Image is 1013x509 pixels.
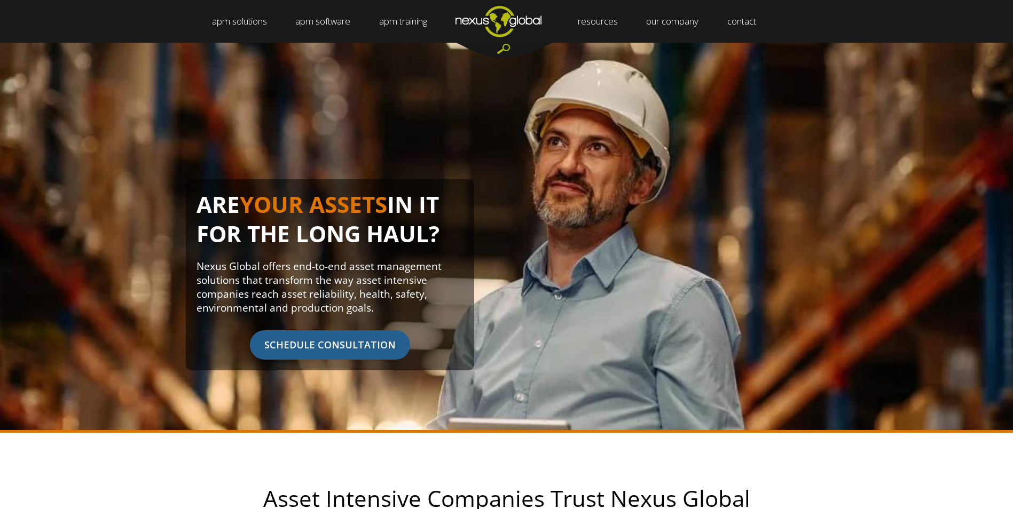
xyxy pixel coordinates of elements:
span: YOUR ASSETS [240,189,387,219]
h1: ARE IN IT FOR THE LONG HAUL? [197,190,464,259]
p: Nexus Global offers end-to-end asset management solutions that transform the way asset intensive ... [197,259,464,315]
span: SCHEDULE CONSULTATION [250,330,410,360]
